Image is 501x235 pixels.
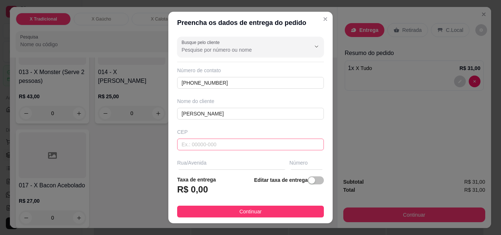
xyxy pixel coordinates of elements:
div: CEP [177,128,324,136]
input: Ex.: João da Silva [177,108,324,120]
input: Ex.: 00000-000 [177,139,324,150]
button: Continuar [177,206,324,217]
div: Rua/Avenida [177,159,286,166]
header: Preencha os dados de entrega do pedido [168,12,333,34]
strong: Taxa de entrega [177,177,216,183]
div: Nome do cliente [177,98,324,105]
h3: R$ 0,00 [177,184,208,195]
span: Continuar [239,208,262,216]
div: Número [289,159,324,166]
input: Ex.: (11) 9 8888-9999 [177,77,324,89]
button: Close [319,13,331,25]
input: Busque pelo cliente [182,46,299,54]
input: Ex.: Rua Oscar Freire [177,169,286,181]
div: Número de contato [177,67,324,74]
label: Busque pelo cliente [182,39,222,45]
strong: Editar taxa de entrega [254,177,308,183]
input: Ex.: 44 [289,169,324,181]
button: Show suggestions [311,41,322,52]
